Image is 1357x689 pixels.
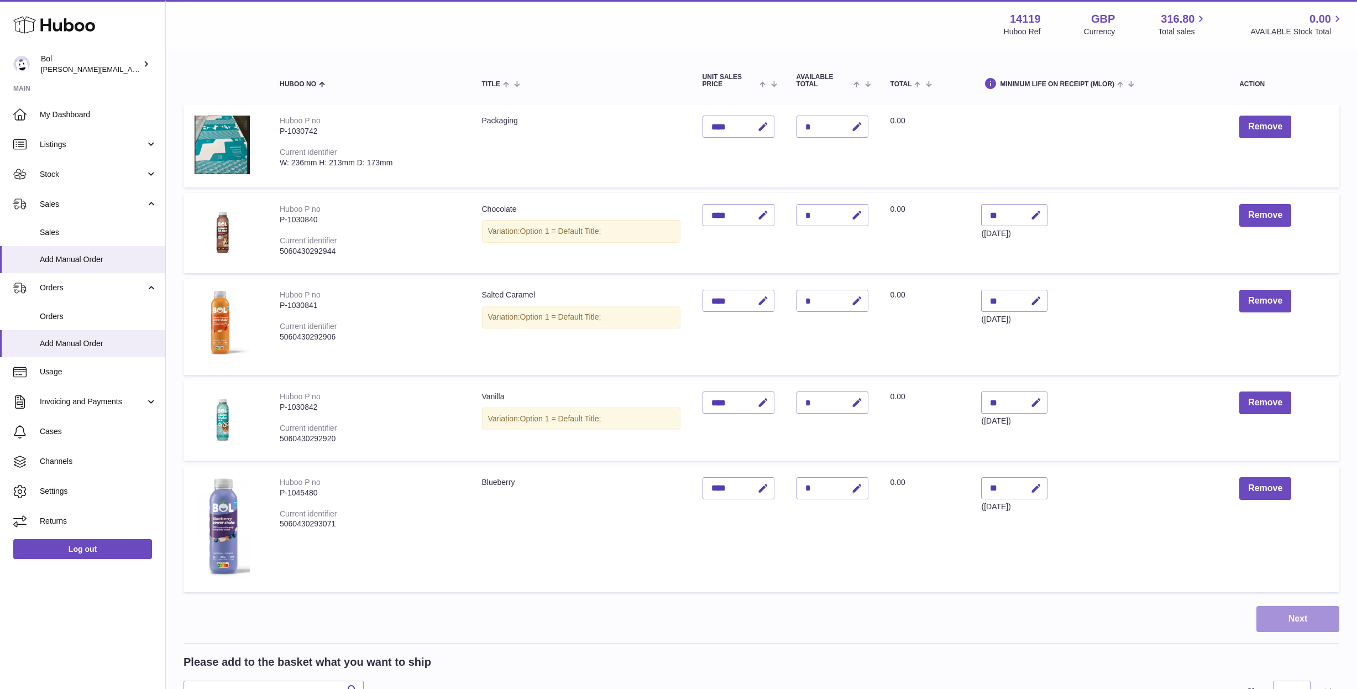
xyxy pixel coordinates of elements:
div: Bol [41,54,140,75]
div: Action [1239,81,1328,88]
span: Option 1 = Default Title; [520,227,601,236]
div: P-1030742 [280,126,460,137]
button: Remove [1239,477,1291,500]
div: W: 236mm H: 213mm D: 173mm [280,158,460,168]
div: 5060430292944 [280,246,460,257]
div: ([DATE]) [981,314,1047,325]
div: 5060430293071 [280,519,460,529]
div: Huboo P no [280,205,321,213]
span: Listings [40,139,145,150]
div: Huboo P no [280,116,321,125]
img: Salted Caramel [195,290,250,361]
span: AVAILABLE Total [797,74,851,88]
span: Huboo no [280,81,316,88]
span: Minimum Life On Receipt (MLOR) [1000,81,1114,88]
span: 0.00 [890,205,905,213]
span: Title [482,81,500,88]
span: 0.00 [890,392,905,401]
td: Chocolate [471,193,691,273]
td: Salted Caramel [471,279,691,375]
div: Variation: [482,306,680,328]
td: Packaging [471,105,691,187]
span: Sales [40,199,145,210]
span: Settings [40,486,157,497]
div: Huboo P no [280,392,321,401]
span: [PERSON_NAME][EMAIL_ADDRESS][PERSON_NAME][DOMAIN_NAME] [41,65,281,74]
div: Current identifier [280,322,337,331]
span: 0.00 [890,116,905,125]
div: Current identifier [280,424,337,432]
span: Option 1 = Default Title; [520,312,601,321]
span: Orders [40,311,157,322]
div: 5060430292906 [280,332,460,342]
div: Current identifier [280,509,337,518]
a: 0.00 AVAILABLE Stock Total [1250,12,1344,37]
span: Sales [40,227,157,238]
div: Currency [1084,27,1115,37]
div: 5060430292920 [280,434,460,444]
button: Remove [1239,116,1291,138]
div: Huboo Ref [1004,27,1041,37]
span: Channels [40,456,157,467]
span: Stock [40,169,145,180]
a: 316.80 Total sales [1158,12,1207,37]
div: P-1030840 [280,215,460,225]
h2: Please add to the basket what you want to ship [184,655,431,670]
td: Blueberry [471,466,691,592]
img: Blueberry [195,477,250,578]
div: Current identifier [280,148,337,156]
span: 316.80 [1161,12,1194,27]
span: 0.00 [890,290,905,299]
span: My Dashboard [40,109,157,120]
span: AVAILABLE Stock Total [1250,27,1344,37]
strong: GBP [1091,12,1115,27]
td: Vanilla [471,380,691,461]
span: 0.00 [890,478,905,487]
span: Add Manual Order [40,338,157,349]
span: Total sales [1158,27,1207,37]
span: 0.00 [1309,12,1331,27]
a: Log out [13,539,152,559]
span: Returns [40,516,157,526]
span: Usage [40,367,157,377]
div: Huboo P no [280,290,321,299]
div: Variation: [482,408,680,430]
button: Remove [1239,204,1291,227]
img: Isabel.deSousa@bolfoods.com [13,56,30,72]
div: Variation: [482,220,680,243]
button: Next [1256,606,1339,632]
div: Huboo P no [280,478,321,487]
div: P-1045480 [280,488,460,498]
span: Unit Sales Price [703,74,757,88]
div: ([DATE]) [981,416,1047,426]
span: Add Manual Order [40,254,157,265]
img: Chocolate [195,204,250,259]
div: Current identifier [280,236,337,245]
span: Orders [40,283,145,293]
span: Invoicing and Payments [40,396,145,407]
div: P-1030842 [280,402,460,413]
div: ([DATE]) [981,502,1047,512]
div: P-1030841 [280,300,460,311]
img: Vanilla [195,392,250,447]
button: Remove [1239,290,1291,312]
span: Total [890,81,912,88]
strong: 14119 [1010,12,1041,27]
span: Cases [40,426,157,437]
div: ([DATE]) [981,228,1047,239]
img: Packaging [195,116,250,174]
button: Remove [1239,392,1291,414]
span: Option 1 = Default Title; [520,414,601,423]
